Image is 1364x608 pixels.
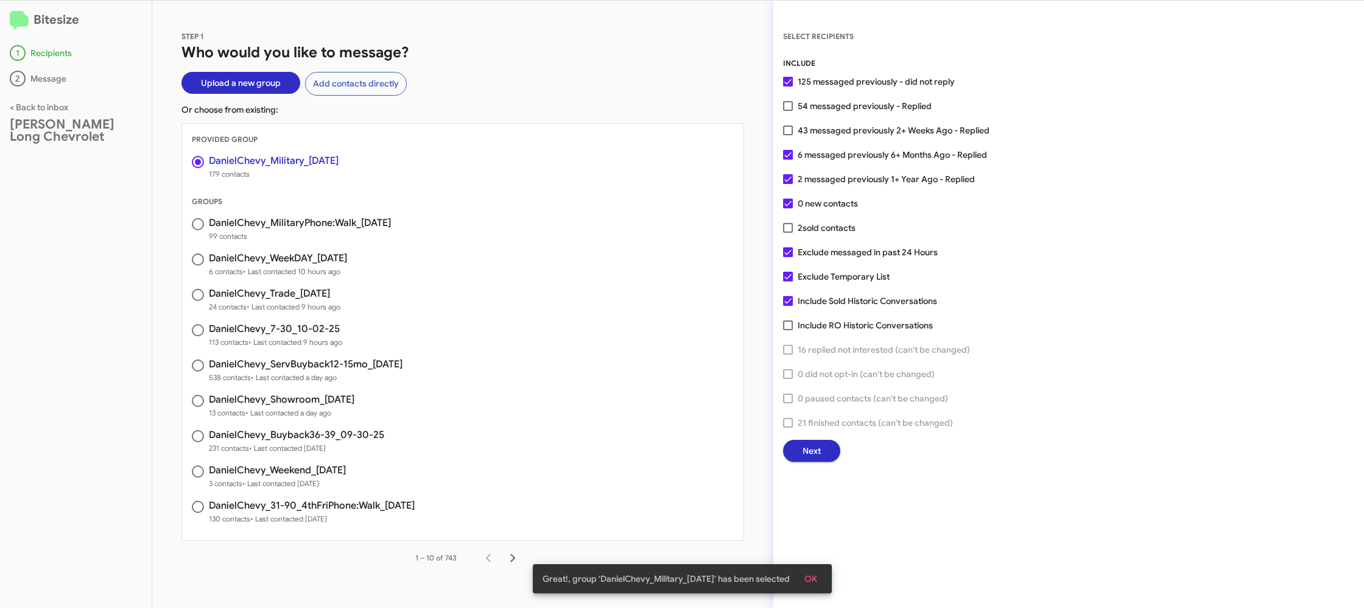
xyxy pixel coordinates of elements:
h3: DanielChevy_MilitaryPhone:Walk_[DATE] [209,218,391,228]
button: Upload a new group [181,72,300,94]
h3: DanielChevy_31-90_4thFriPhone:Walk_[DATE] [209,501,415,511]
div: Message [10,71,142,87]
span: • Last contacted [DATE] [250,514,327,523]
span: STEP 1 [181,32,204,41]
img: logo-minimal.svg [10,11,29,30]
span: 125 messaged previously - did not reply [798,74,955,89]
span: SELECT RECIPIENTS [783,32,854,41]
span: sold contacts [803,222,856,233]
h3: DanielChevy_Military_[DATE] [209,156,339,166]
span: 43 messaged previously 2+ Weeks Ago - Replied [798,123,990,138]
button: Next page [501,546,525,570]
h3: DanielChevy_7-30_10-02-25 [209,324,342,334]
span: OK [804,568,817,590]
span: 99 contacts [209,230,391,242]
span: 24 contacts [209,301,340,313]
h3: DanielChevy_Buyback36-39_09-30-25 [209,430,384,440]
span: 6 messaged previously 6+ Months Ago - Replied [798,147,987,162]
div: PROVIDED GROUP [182,133,744,146]
span: Include RO Historic Conversations [798,318,933,333]
div: GROUPS [182,196,744,208]
span: 0 did not opt-in (can't be changed) [798,367,935,381]
h3: DanielChevy_Weekend_[DATE] [209,465,346,475]
span: 231 contacts [209,442,384,454]
h1: Who would you like to message? [181,43,744,62]
span: 0 new contacts [798,196,858,211]
span: 2 messaged previously 1+ Year Ago - Replied [798,172,975,186]
h3: DanielChevy_ServBuyback12-15mo_[DATE] [209,359,403,369]
span: Great!, group 'DanielChevy_Military_[DATE]' has been selected [543,573,790,585]
button: OK [795,568,827,590]
span: 130 contacts [209,513,415,525]
a: < Back to inbox [10,102,68,113]
div: 1 – 10 of 743 [415,552,457,564]
span: • Last contacted 10 hours ago [243,267,340,276]
button: Add contacts directly [305,72,407,96]
span: 54 messaged previously - Replied [798,99,932,113]
button: Next [783,440,840,462]
span: 6 contacts [209,266,347,278]
span: 0 paused contacts (can't be changed) [798,391,948,406]
button: Previous page [476,546,501,570]
span: 13 contacts [209,407,354,419]
span: 538 contacts [209,372,403,384]
span: 2 [798,221,856,235]
div: Recipients [10,45,142,61]
span: • Last contacted [DATE] [242,479,319,488]
span: Upload a new group [201,72,281,94]
span: 113 contacts [209,336,342,348]
h3: DanielChevy_WeekDAY_[DATE] [209,253,347,263]
h3: DanielChevy_Trade_[DATE] [209,289,340,299]
span: • Last contacted 9 hours ago [248,338,342,347]
div: 1 [10,45,26,61]
div: 2 [10,71,26,87]
div: [PERSON_NAME] Long Chevrolet [10,118,142,143]
span: 21 finished contacts (can't be changed) [798,415,953,430]
div: INCLUDE [783,57,1354,69]
span: 16 replied not interested (can't be changed) [798,342,970,357]
span: 179 contacts [209,168,339,180]
span: • Last contacted a day ago [245,408,331,417]
span: Exclude messaged in past 24 Hours [798,245,938,260]
span: Include Sold Historic Conversations [798,294,937,308]
p: Or choose from existing: [181,104,744,116]
h3: DanielChevy_Showroom_[DATE] [209,395,354,405]
span: • Last contacted a day ago [251,373,337,382]
span: 3 contacts [209,478,346,490]
span: Exclude Temporary List [798,269,890,284]
span: • Last contacted 9 hours ago [247,302,340,311]
h2: Bitesize [10,10,142,30]
span: Next [803,440,821,462]
span: • Last contacted [DATE] [249,444,326,453]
